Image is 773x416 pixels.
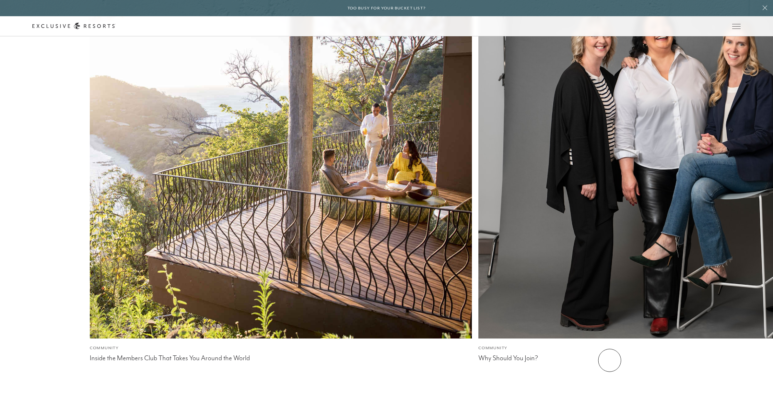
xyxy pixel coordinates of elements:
[732,24,741,29] button: Open navigation
[90,352,472,362] div: Inside the Members Club That Takes You Around the World
[90,345,472,351] div: Community
[347,5,426,11] h6: Too busy for your bucket list?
